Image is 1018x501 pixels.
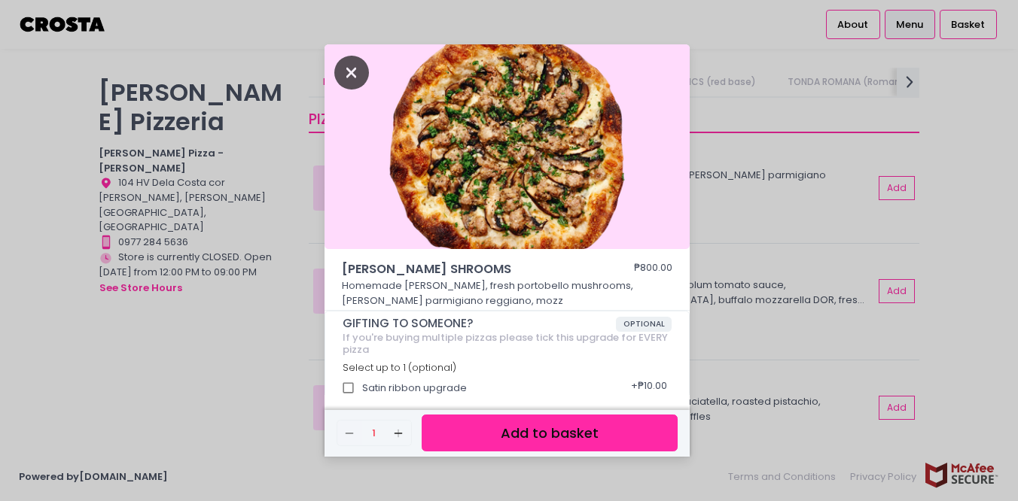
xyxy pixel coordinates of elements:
div: ₱800.00 [634,260,672,278]
div: + ₱10.00 [626,374,672,402]
span: Select up to 1 (optional) [343,361,456,374]
button: Add to basket [422,414,678,451]
span: OPTIONAL [616,317,672,332]
div: If you're buying multiple pizzas please tick this upgrade for EVERY pizza [343,332,672,355]
button: Close [334,64,369,79]
p: Homemade [PERSON_NAME], fresh portobello mushrooms, [PERSON_NAME] parmigiano reggiano, mozz [342,278,673,308]
img: SALCICCIA SHROOMS [325,44,690,249]
span: GIFTING TO SOMEONE? [343,317,616,330]
span: [PERSON_NAME] SHROOMS [342,260,590,278]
